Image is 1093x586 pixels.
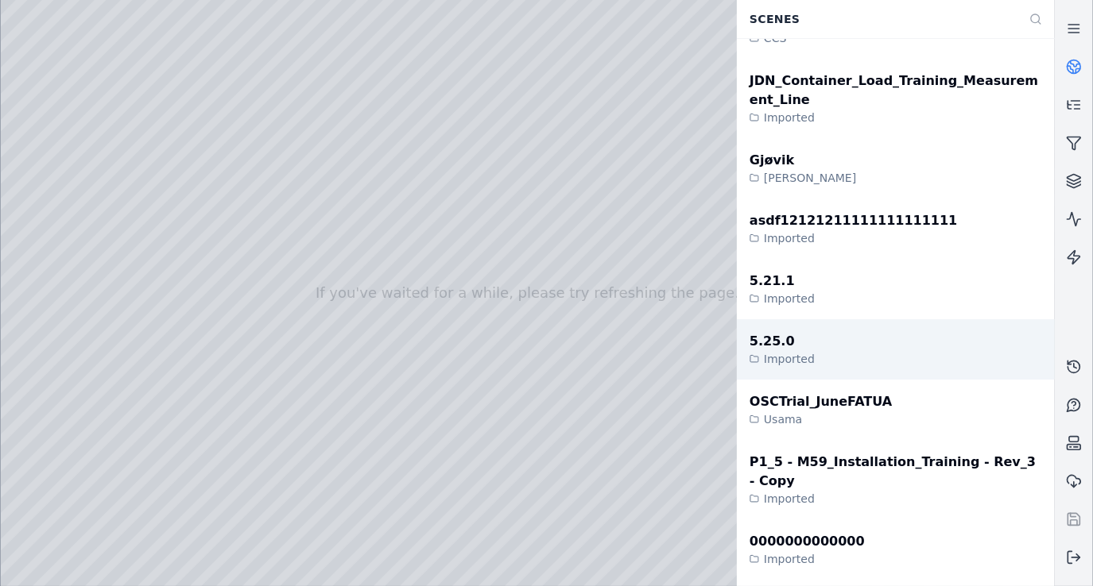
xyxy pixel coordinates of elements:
div: Usama [750,411,892,427]
div: OSCTrial_JuneFATUA [750,392,892,411]
div: 0000000000000 [750,532,865,551]
div: Imported [750,551,865,567]
div: Imported [750,291,815,306]
div: Imported [750,351,815,367]
div: P1_5 - M59_Installation_Training - Rev_3 - Copy [750,453,1042,491]
div: asdf12121211111111111111 [750,211,957,230]
div: Scenes [740,4,1020,34]
div: 5.25.0 [750,332,815,351]
div: Imported [750,110,1042,125]
div: Imported [750,230,957,246]
div: [PERSON_NAME] [750,170,856,186]
div: Imported [750,491,1042,507]
div: 5.21.1 [750,272,815,291]
div: JDN_Container_Load_Training_Measurement_Line [750,71,1042,110]
div: Gjøvik [750,151,856,170]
